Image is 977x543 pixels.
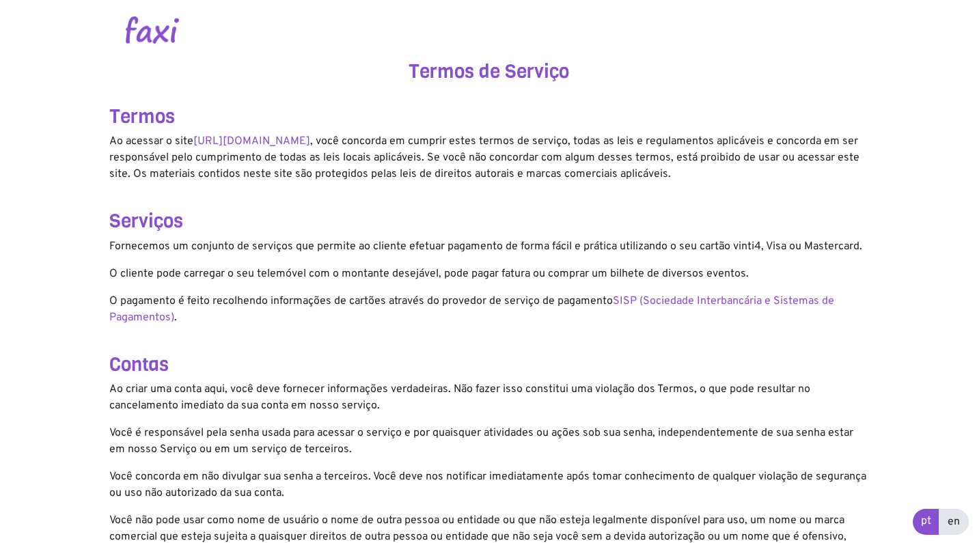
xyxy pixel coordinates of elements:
[109,293,868,326] p: O pagamento é feito recolhendo informações de cartões através do provedor de serviço de pagamento .
[109,133,868,182] p: Ao acessar o site , você concorda em cumprir estes termos de serviço, todas as leis e regulamento...
[109,294,834,324] a: SISP (Sociedade Interbancária e Sistemas de Pagamentos)
[913,509,939,535] a: pt
[109,238,868,255] p: Fornecemos um conjunto de serviços que permite ao cliente efetuar pagamento de forma fácil e prát...
[109,353,868,376] h3: Contas
[109,381,868,414] p: Ao criar uma conta aqui, você deve fornecer informações verdadeiras. Não fazer isso constitui uma...
[109,210,868,233] h3: Serviços
[109,60,868,83] h3: Termos de Serviço
[109,469,868,501] p: Você concorda em não divulgar sua senha a terceiros. Você deve nos notificar imediatamente após t...
[109,266,868,282] p: O cliente pode carregar o seu telemóvel com o montante desejável, pode pagar fatura ou comprar um...
[109,425,868,458] p: Você é responsável pela senha usada para acessar o serviço e por quaisquer atividades ou ações so...
[193,135,310,148] a: [URL][DOMAIN_NAME]
[109,105,868,128] h3: Termos
[939,509,969,535] a: en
